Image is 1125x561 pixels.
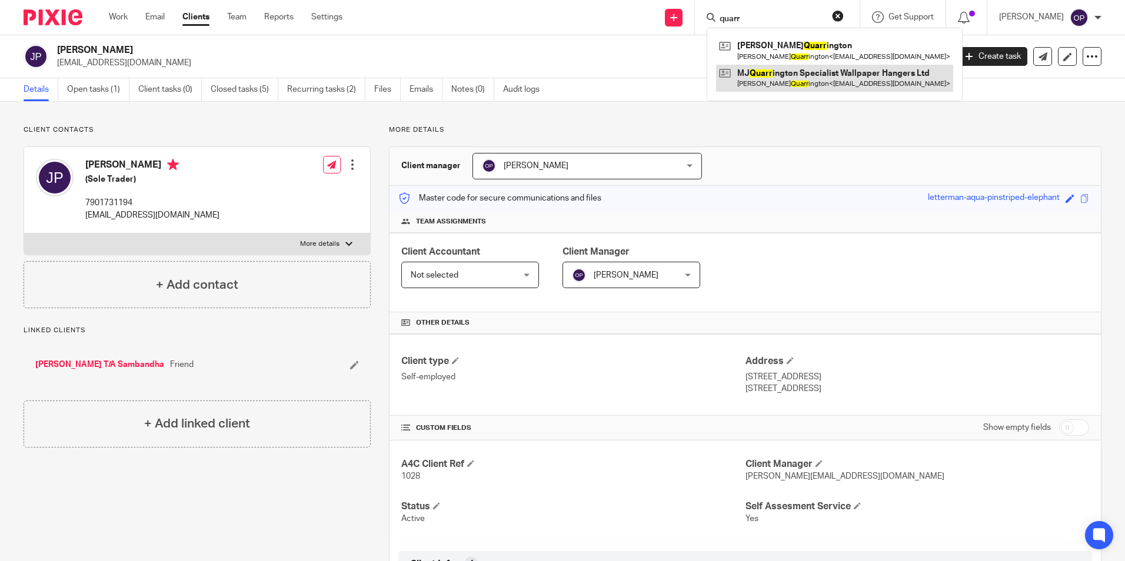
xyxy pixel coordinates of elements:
p: [EMAIL_ADDRESS][DOMAIN_NAME] [57,57,941,69]
h4: [PERSON_NAME] [85,159,219,173]
p: Linked clients [24,326,371,335]
a: Audit logs [503,78,548,101]
a: Create task [959,47,1027,66]
p: Master code for secure communications and files [398,192,601,204]
h5: (Sole Trader) [85,173,219,185]
a: Settings [311,11,342,23]
img: Pixie [24,9,82,25]
a: [PERSON_NAME] T/A Sambandha [35,359,164,370]
span: Team assignments [416,217,486,226]
h4: Client Manager [745,458,1089,470]
img: svg%3E [36,159,74,196]
span: [PERSON_NAME][EMAIL_ADDRESS][DOMAIN_NAME] [745,472,944,480]
a: Team [227,11,247,23]
span: Yes [745,515,758,523]
h4: A4C Client Ref [401,458,745,470]
h4: Client type [401,355,745,368]
a: Client tasks (0) [138,78,202,101]
a: Details [24,78,58,101]
h4: CUSTOM FIELDS [401,423,745,433]
a: Emails [410,78,442,101]
a: Notes (0) [451,78,494,101]
a: Clients [182,11,209,23]
img: svg%3E [1070,8,1089,27]
span: Not selected [411,271,458,279]
span: Active [401,515,425,523]
label: Show empty fields [983,422,1051,433]
a: Reports [264,11,294,23]
h4: Status [401,500,745,513]
p: Self-employed [401,371,745,383]
h4: Address [745,355,1089,368]
p: [EMAIL_ADDRESS][DOMAIN_NAME] [85,209,219,221]
p: [STREET_ADDRESS] [745,383,1089,395]
span: Friend [170,359,194,370]
p: 7901731194 [85,197,219,209]
span: Client Accountant [401,247,480,256]
span: Get Support [888,13,934,21]
button: Clear [832,10,844,22]
span: Other details [416,318,470,328]
a: Open tasks (1) [67,78,129,101]
p: [STREET_ADDRESS] [745,371,1089,383]
a: Recurring tasks (2) [287,78,365,101]
img: svg%3E [482,159,496,173]
input: Search [718,14,824,25]
p: Client contacts [24,125,371,135]
span: [PERSON_NAME] [504,162,568,170]
h4: + Add linked client [144,415,250,433]
h4: + Add contact [156,276,238,294]
p: [PERSON_NAME] [999,11,1064,23]
span: [PERSON_NAME] [594,271,658,279]
h3: Client manager [401,160,461,172]
img: svg%3E [572,268,586,282]
img: svg%3E [24,44,48,69]
a: Closed tasks (5) [211,78,278,101]
a: Work [109,11,128,23]
a: Email [145,11,165,23]
i: Primary [167,159,179,171]
h2: [PERSON_NAME] [57,44,764,56]
a: Files [374,78,401,101]
p: More details [300,239,340,249]
span: 1028 [401,472,420,480]
p: More details [389,125,1101,135]
span: Client Manager [562,247,630,256]
h4: Self Assesment Service [745,500,1089,513]
div: letterman-aqua-pinstriped-elephant [928,192,1060,205]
